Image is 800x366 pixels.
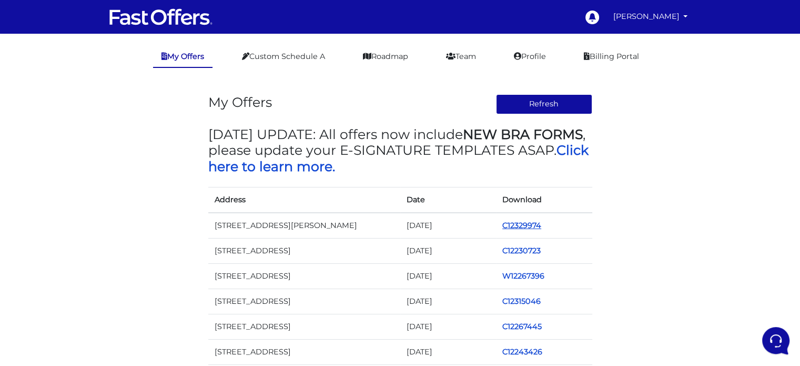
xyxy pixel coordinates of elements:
[502,347,542,357] a: C12243426
[24,172,172,183] input: Search for an Article...
[32,284,49,293] p: Home
[496,187,592,213] th: Download
[502,322,542,331] a: C12267445
[502,296,541,306] a: C12315046
[208,340,400,365] td: [STREET_ADDRESS]
[13,72,198,103] a: AuraYou:nope. It's still happening2mo ago
[208,142,589,174] a: Click here to learn more.
[609,6,692,27] a: [PERSON_NAME]
[208,314,400,339] td: [STREET_ADDRESS]
[208,94,272,110] h3: My Offers
[208,263,400,289] td: [STREET_ADDRESS]
[400,213,497,239] td: [DATE]
[400,263,497,289] td: [DATE]
[17,107,194,128] button: Start a Conversation
[505,46,554,67] a: Profile
[760,325,792,357] iframe: Customerly Messenger Launcher
[234,46,333,67] a: Custom Schedule A
[575,46,647,67] a: Billing Portal
[463,126,583,142] strong: NEW BRA FORMS
[153,46,212,68] a: My Offers
[73,269,138,293] button: Messages
[400,314,497,339] td: [DATE]
[168,76,194,85] p: 2mo ago
[17,59,85,67] span: Your Conversations
[76,114,147,122] span: Start a Conversation
[208,238,400,263] td: [STREET_ADDRESS]
[400,238,497,263] td: [DATE]
[438,46,484,67] a: Team
[208,289,400,314] td: [STREET_ADDRESS]
[208,187,400,213] th: Address
[400,187,497,213] th: Date
[502,246,541,255] a: C12230723
[17,150,72,158] span: Find an Answer
[496,94,592,114] button: Refresh
[90,284,120,293] p: Messages
[131,150,194,158] a: Open Help Center
[400,289,497,314] td: [DATE]
[355,46,417,67] a: Roadmap
[208,126,592,174] h3: [DATE] UPDATE: All offers now include , please update your E-SIGNATURE TEMPLATES ASAP.
[8,8,177,42] h2: Hello [PERSON_NAME] 👋
[400,340,497,365] td: [DATE]
[8,269,73,293] button: Home
[44,76,161,86] span: Aura
[170,59,194,67] a: See all
[44,88,161,99] p: You: nope. It's still happening
[502,271,544,281] a: W12267396
[163,284,177,293] p: Help
[137,269,202,293] button: Help
[208,213,400,239] td: [STREET_ADDRESS][PERSON_NAME]
[502,221,541,230] a: C12329974
[17,77,38,98] img: dark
